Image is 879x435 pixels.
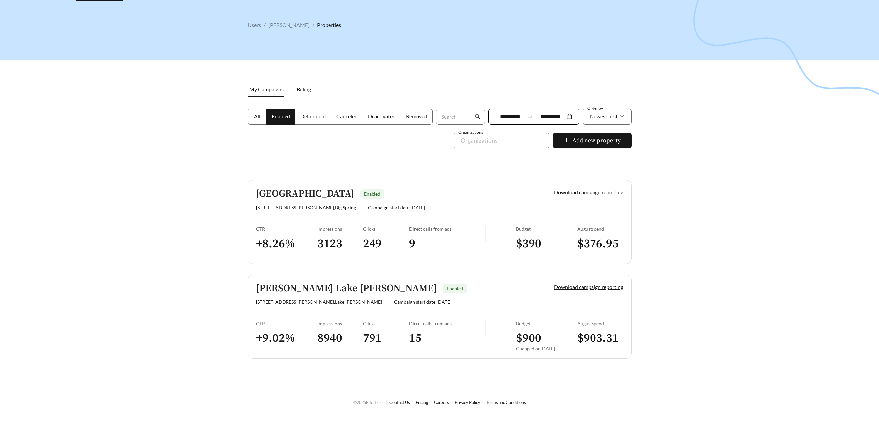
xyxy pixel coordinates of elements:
[554,189,623,195] a: Download campaign reporting
[564,137,570,144] span: plus
[272,113,290,119] span: Enabled
[516,226,577,232] div: Budget
[409,331,485,346] h3: 15
[516,321,577,326] div: Budget
[256,331,317,346] h3: + 9.02 %
[361,205,363,210] span: |
[256,226,317,232] div: CTR
[363,226,409,232] div: Clicks
[256,299,382,305] span: [STREET_ADDRESS][PERSON_NAME] , Lake [PERSON_NAME]
[516,346,577,351] div: Changed on [DATE]
[590,113,618,119] span: Newest first
[317,321,363,326] div: Impressions
[364,191,380,197] span: Enabled
[409,321,485,326] div: Direct calls from ads
[516,331,577,346] h3: $ 900
[406,113,427,119] span: Removed
[475,114,481,120] span: search
[447,286,463,291] span: Enabled
[409,236,485,251] h3: 9
[256,205,356,210] span: [STREET_ADDRESS][PERSON_NAME] , Big Spring
[256,236,317,251] h3: + 8.26 %
[363,331,409,346] h3: 791
[256,188,354,199] h5: [GEOGRAPHIC_DATA]
[485,321,486,336] img: line
[248,180,632,264] a: [GEOGRAPHIC_DATA]Enabled[STREET_ADDRESS][PERSON_NAME],Big Spring|Campaign start date:[DATE]Downlo...
[317,236,363,251] h3: 3123
[577,321,623,326] div: August spend
[300,113,326,119] span: Delinquent
[516,236,577,251] h3: $ 390
[254,113,260,119] span: All
[577,236,623,251] h3: $ 376.95
[527,114,533,120] span: to
[368,205,425,210] span: Campaign start date: [DATE]
[363,236,409,251] h3: 249
[553,133,632,148] button: plusAdd new property
[317,331,363,346] h3: 8940
[577,331,623,346] h3: $ 903.31
[394,299,451,305] span: Campaign start date: [DATE]
[554,284,623,290] a: Download campaign reporting
[363,321,409,326] div: Clicks
[317,226,363,232] div: Impressions
[336,113,358,119] span: Canceled
[572,136,621,145] span: Add new property
[249,86,284,92] span: My Campaigns
[368,113,396,119] span: Deactivated
[248,275,632,359] a: [PERSON_NAME] Lake [PERSON_NAME]Enabled[STREET_ADDRESS][PERSON_NAME],Lake [PERSON_NAME]|Campaign ...
[485,226,486,242] img: line
[256,283,437,294] h5: [PERSON_NAME] Lake [PERSON_NAME]
[527,114,533,120] span: swap-right
[577,226,623,232] div: August spend
[256,321,317,326] div: CTR
[409,226,485,232] div: Direct calls from ads
[387,299,389,305] span: |
[297,86,311,92] span: Billing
